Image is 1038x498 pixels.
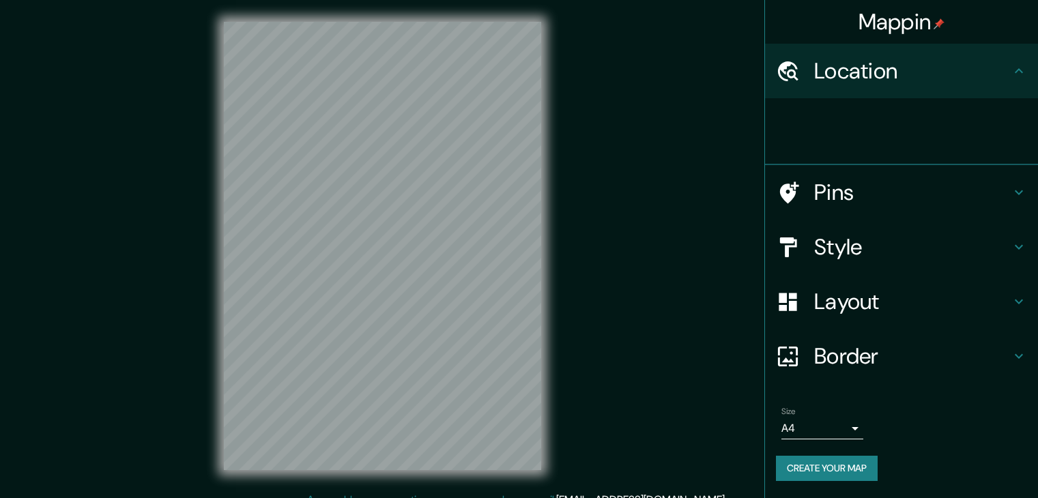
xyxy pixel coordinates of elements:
h4: Mappin [859,8,945,35]
h4: Pins [814,179,1011,206]
h4: Border [814,342,1011,370]
h4: Layout [814,288,1011,315]
img: pin-icon.png [934,18,945,29]
button: Create your map [776,456,878,481]
div: Location [765,44,1038,98]
div: Style [765,220,1038,274]
h4: Style [814,233,1011,261]
div: Border [765,329,1038,383]
div: A4 [781,418,863,439]
h4: Location [814,57,1011,85]
div: Pins [765,165,1038,220]
label: Size [781,406,796,418]
div: Layout [765,274,1038,329]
